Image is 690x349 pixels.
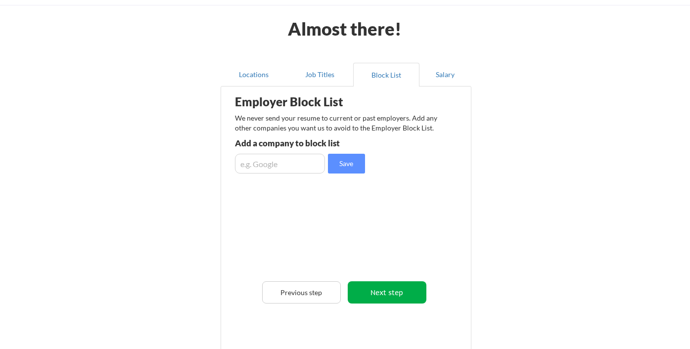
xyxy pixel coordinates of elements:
button: Job Titles [287,63,353,87]
button: Salary [419,63,471,87]
button: Previous step [262,281,341,304]
div: Almost there! [276,20,414,38]
div: Employer Block List [235,96,390,108]
input: e.g. Google [235,154,325,174]
div: We never send your resume to current or past employers. Add any other companies you want us to av... [235,113,443,132]
div: Add a company to block list [235,139,380,147]
button: Locations [221,63,287,87]
button: Next step [348,281,426,304]
button: Save [328,154,365,174]
button: Block List [353,63,419,87]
